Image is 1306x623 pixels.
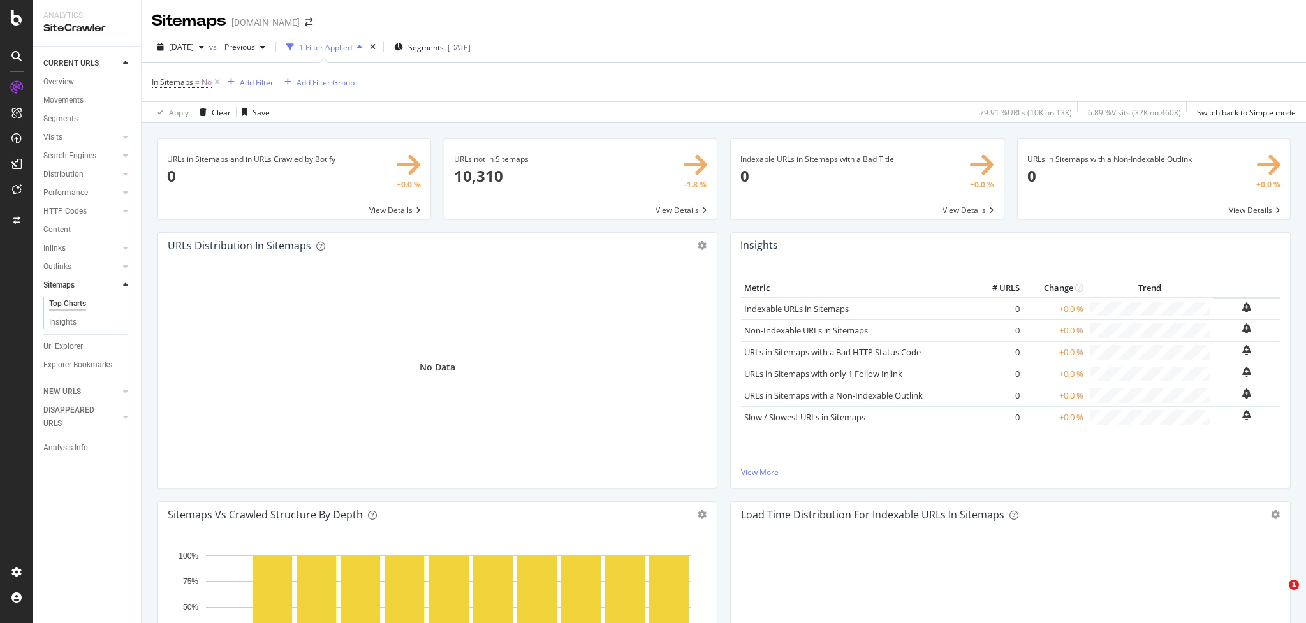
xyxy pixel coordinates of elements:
[972,298,1023,320] td: 0
[972,341,1023,363] td: 0
[43,149,96,163] div: Search Engines
[169,107,189,118] div: Apply
[43,385,81,399] div: NEW URLS
[741,508,1004,521] div: Load Time Distribution for Indexable URLs in Sitemaps
[979,107,1072,118] div: 79.91 % URLs ( 10K on 13K )
[43,131,119,144] a: Visits
[972,385,1023,406] td: 0
[698,510,707,519] div: gear
[43,10,131,21] div: Analytics
[43,57,99,70] div: CURRENT URLS
[1242,367,1251,377] div: bell-plus
[43,94,84,107] div: Movements
[43,223,132,237] a: Content
[223,75,274,90] button: Add Filter
[279,75,355,90] button: Add Filter Group
[183,603,198,612] text: 50%
[1242,302,1251,312] div: bell-plus
[219,41,255,52] span: Previous
[43,358,112,372] div: Explorer Bookmarks
[972,406,1023,428] td: 0
[740,237,778,254] h4: Insights
[240,77,274,88] div: Add Filter
[43,260,119,274] a: Outlinks
[202,73,212,91] span: No
[1023,406,1087,428] td: +0.0 %
[744,303,849,314] a: Indexable URLs in Sitemaps
[420,361,455,374] div: No Data
[367,41,378,54] div: times
[43,168,84,181] div: Distribution
[194,102,231,122] button: Clear
[43,205,119,218] a: HTTP Codes
[152,77,193,87] span: In Sitemaps
[1087,279,1213,298] th: Trend
[741,467,1280,478] a: View More
[43,75,132,89] a: Overview
[43,242,66,255] div: Inlinks
[305,18,312,27] div: arrow-right-arrow-left
[49,297,86,311] div: Top Charts
[297,77,355,88] div: Add Filter Group
[49,316,77,329] div: Insights
[389,37,476,57] button: Segments[DATE]
[1197,107,1296,118] div: Switch back to Simple mode
[43,112,132,126] a: Segments
[49,316,132,329] a: Insights
[43,404,108,430] div: DISAPPEARED URLS
[152,102,189,122] button: Apply
[43,441,132,455] a: Analysis Info
[408,42,444,53] span: Segments
[43,358,132,372] a: Explorer Bookmarks
[43,242,119,255] a: Inlinks
[43,75,74,89] div: Overview
[212,107,231,118] div: Clear
[237,102,270,122] button: Save
[1271,510,1280,519] div: gear
[209,41,219,52] span: vs
[49,297,132,311] a: Top Charts
[43,340,83,353] div: Url Explorer
[219,37,270,57] button: Previous
[1192,102,1296,122] button: Switch back to Simple mode
[43,186,119,200] a: Performance
[43,168,119,181] a: Distribution
[195,77,200,87] span: =
[1289,580,1299,590] span: 1
[43,441,88,455] div: Analysis Info
[1023,385,1087,406] td: +0.0 %
[43,385,119,399] a: NEW URLS
[972,363,1023,385] td: 0
[741,279,972,298] th: Metric
[43,279,119,292] a: Sitemaps
[183,577,198,586] text: 75%
[43,21,131,36] div: SiteCrawler
[1242,345,1251,355] div: bell-plus
[179,552,198,561] text: 100%
[231,16,300,29] div: [DOMAIN_NAME]
[43,131,62,144] div: Visits
[43,149,119,163] a: Search Engines
[43,260,71,274] div: Outlinks
[43,279,75,292] div: Sitemaps
[1023,279,1087,298] th: Change
[43,404,119,430] a: DISAPPEARED URLS
[1242,410,1251,420] div: bell-plus
[1263,580,1293,610] iframe: Intercom live chat
[744,368,902,379] a: URLs in Sitemaps with only 1 Follow Inlink
[1023,319,1087,341] td: +0.0 %
[1088,107,1181,118] div: 6.89 % Visits ( 32K on 460K )
[43,340,132,353] a: Url Explorer
[43,205,87,218] div: HTTP Codes
[43,94,132,107] a: Movements
[299,42,352,53] div: 1 Filter Applied
[972,279,1023,298] th: # URLS
[43,112,78,126] div: Segments
[744,325,868,336] a: Non-Indexable URLs in Sitemaps
[168,239,311,252] div: URLs Distribution in Sitemaps
[1023,341,1087,363] td: +0.0 %
[152,10,226,32] div: Sitemaps
[1242,388,1251,399] div: bell-plus
[972,319,1023,341] td: 0
[1023,298,1087,320] td: +0.0 %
